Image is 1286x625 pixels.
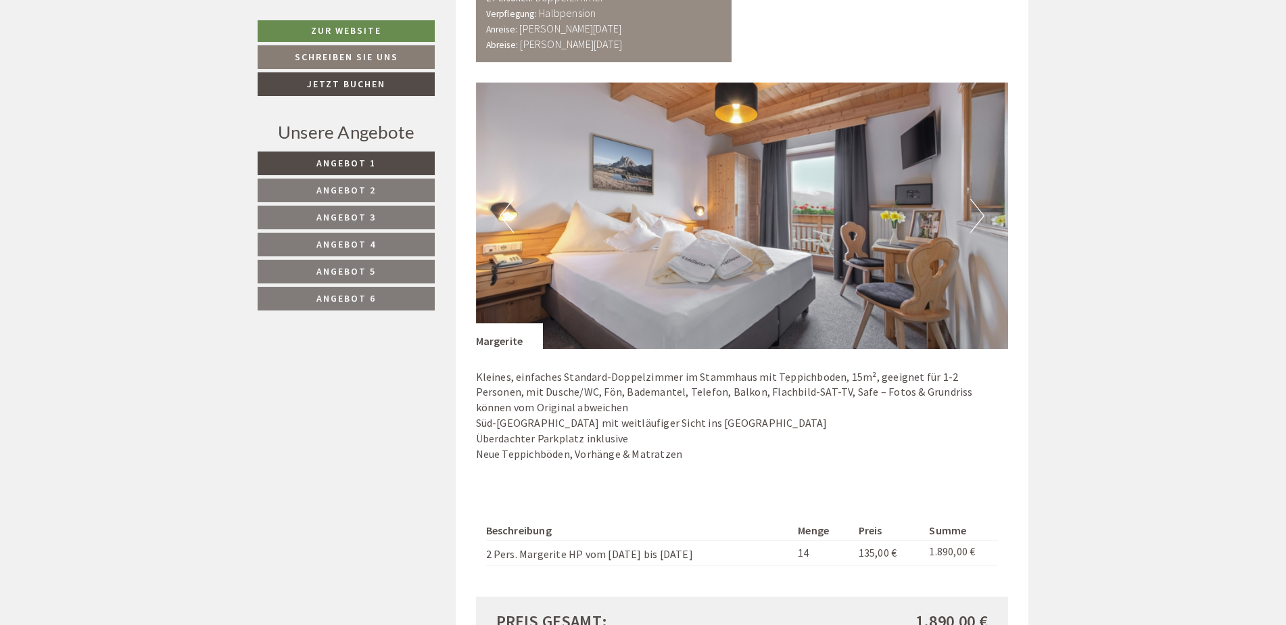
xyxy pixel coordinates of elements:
th: Preis [853,520,924,541]
small: Verpflegung: [486,8,537,20]
div: Margerite [476,323,544,349]
p: Kleines, einfaches Standard-Doppelzimmer im Stammhaus mit Teppichboden, 15m², geeignet für 1-2 Pe... [476,369,1009,462]
small: 15:43 [318,66,512,76]
th: Summe [924,520,998,541]
button: Senden [452,356,533,380]
span: Angebot 4 [316,238,376,250]
div: Freitag [237,11,295,34]
img: image [476,83,1009,349]
td: 2 Pers. Margerite HP vom [DATE] bis [DATE] [486,541,793,565]
td: 14 [792,541,853,565]
span: Angebot 3 [316,211,376,223]
b: Halbpension [539,6,596,20]
b: [PERSON_NAME][DATE] [520,37,622,51]
small: Abreise: [486,39,519,51]
div: Guten Tag, wie können wir Ihnen helfen? [312,37,522,78]
a: Jetzt buchen [258,72,435,96]
a: Schreiben Sie uns [258,45,435,69]
div: Unsere Angebote [258,120,435,145]
span: Angebot 6 [316,292,376,304]
span: 135,00 € [859,546,897,559]
b: [PERSON_NAME][DATE] [519,22,621,35]
button: Next [970,199,984,233]
small: Anreise: [486,24,518,35]
a: Zur Website [258,20,435,42]
th: Beschreibung [486,520,793,541]
button: Previous [500,199,514,233]
span: Angebot 1 [316,157,376,169]
span: Angebot 5 [316,265,376,277]
td: 1.890,00 € [924,541,998,565]
div: Sie [318,40,512,51]
span: Angebot 2 [316,184,376,196]
th: Menge [792,520,853,541]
